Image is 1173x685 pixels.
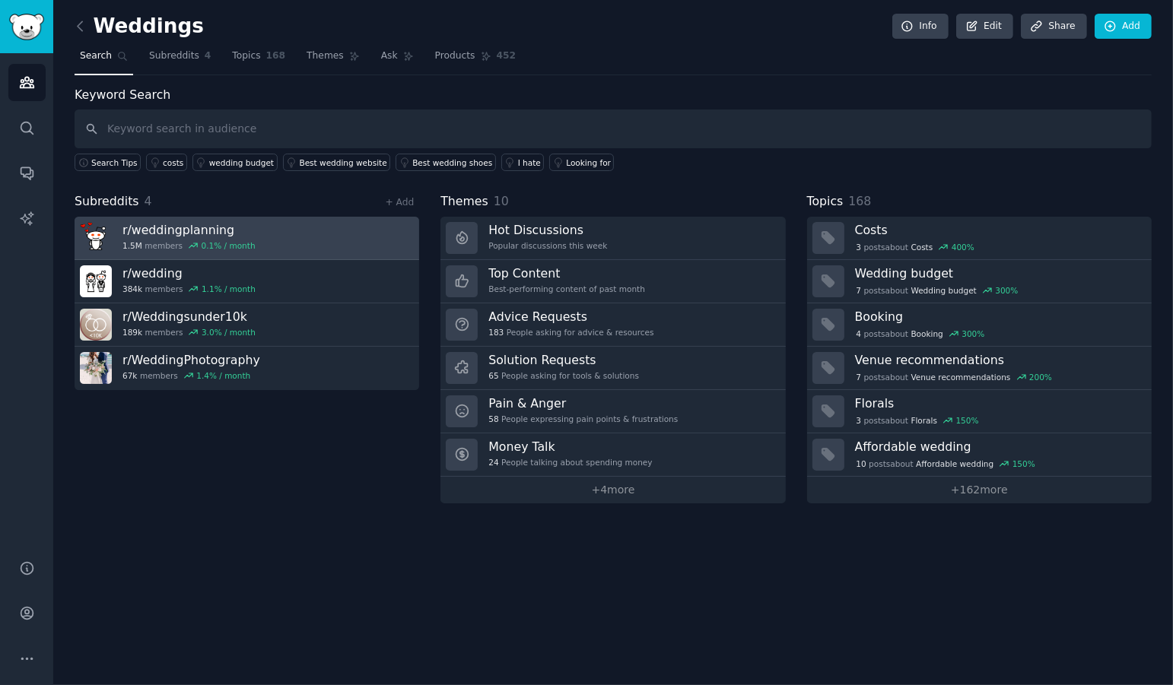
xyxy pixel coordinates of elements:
div: post s about [855,327,987,341]
h3: r/ weddingplanning [122,222,256,238]
span: Subreddits [75,192,139,211]
h3: Venue recommendations [855,352,1141,368]
span: 168 [848,194,871,208]
span: Subreddits [149,49,199,63]
div: 3.0 % / month [202,327,256,338]
h3: Top Content [488,265,645,281]
a: Money Talk24People talking about spending money [440,433,785,477]
span: 1.5M [122,240,142,251]
h3: Advice Requests [488,309,653,325]
div: 1.4 % / month [196,370,250,381]
h3: Florals [855,395,1141,411]
span: 10 [856,458,866,469]
a: costs [146,154,187,171]
a: r/weddingplanning1.5Mmembers0.1% / month [75,217,419,260]
span: 7 [856,285,861,296]
span: 4 [205,49,211,63]
div: wedding budget [209,157,274,168]
span: Search Tips [91,157,138,168]
h3: Wedding budget [855,265,1141,281]
div: Best wedding website [300,157,387,168]
input: Keyword search in audience [75,109,1152,148]
a: Ask [376,44,419,75]
div: members [122,327,256,338]
a: Top ContentBest-performing content of past month [440,260,785,303]
span: Topics [807,192,844,211]
h3: Affordable wedding [855,439,1141,455]
span: Florals [911,415,938,426]
div: People expressing pain points & frustrations [488,414,678,424]
h3: r/ wedding [122,265,256,281]
span: Affordable wedding [916,458,993,469]
span: Booking [911,328,943,339]
span: 10 [494,194,509,208]
span: 189k [122,327,142,338]
span: Wedding budget [911,285,977,296]
h3: Solution Requests [488,352,639,368]
h3: Pain & Anger [488,395,678,411]
label: Keyword Search [75,87,170,102]
div: post s about [855,240,976,254]
span: 4 [856,328,861,339]
span: 452 [497,49,517,63]
div: 0.1 % / month [202,240,256,251]
div: 1.1 % / month [202,284,256,294]
a: Advice Requests183People asking for advice & resources [440,303,785,347]
img: Weddingsunder10k [80,309,112,341]
a: Add [1095,14,1152,40]
a: I hate [501,154,545,171]
div: Looking for [566,157,611,168]
a: Looking for [549,154,614,171]
div: 300 % [995,285,1018,296]
div: post s about [855,414,981,427]
img: GummySearch logo [9,14,44,40]
h3: Money Talk [488,439,652,455]
h3: r/ Weddingsunder10k [122,309,256,325]
img: WeddingPhotography [80,352,112,384]
img: wedding [80,265,112,297]
div: costs [163,157,183,168]
div: Popular discussions this week [488,240,607,251]
span: 183 [488,327,504,338]
span: 3 [856,415,861,426]
span: 65 [488,370,498,381]
a: Share [1021,14,1086,40]
a: r/WeddingPhotography67kmembers1.4% / month [75,347,419,390]
div: post s about [855,284,1020,297]
div: Best wedding shoes [412,157,492,168]
a: Affordable wedding10postsaboutAffordable wedding150% [807,433,1152,477]
a: Products452 [430,44,521,75]
div: post s about [855,457,1037,471]
a: Search [75,44,133,75]
a: r/Weddingsunder10k189kmembers3.0% / month [75,303,419,347]
a: Info [892,14,949,40]
a: Best wedding shoes [396,154,496,171]
a: +4more [440,477,785,503]
div: People talking about spending money [488,457,652,468]
span: 58 [488,414,498,424]
span: 168 [266,49,286,63]
a: Costs3postsaboutCosts400% [807,217,1152,260]
div: 150 % [1012,458,1035,469]
a: Solution Requests65People asking for tools & solutions [440,347,785,390]
a: Edit [956,14,1013,40]
div: 300 % [962,328,984,339]
a: Best wedding website [283,154,391,171]
span: Topics [232,49,260,63]
span: 7 [856,372,861,382]
span: 3 [856,242,861,252]
div: 200 % [1029,372,1052,382]
a: Pain & Anger58People expressing pain points & frustrations [440,390,785,433]
span: 24 [488,457,498,468]
h2: Weddings [75,14,204,39]
div: I hate [518,157,541,168]
span: Search [80,49,112,63]
h3: r/ WeddingPhotography [122,352,260,368]
span: 384k [122,284,142,294]
a: Topics168 [227,44,291,75]
a: + Add [385,197,414,208]
div: 150 % [956,415,979,426]
div: Best-performing content of past month [488,284,645,294]
h3: Booking [855,309,1141,325]
span: Ask [381,49,398,63]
